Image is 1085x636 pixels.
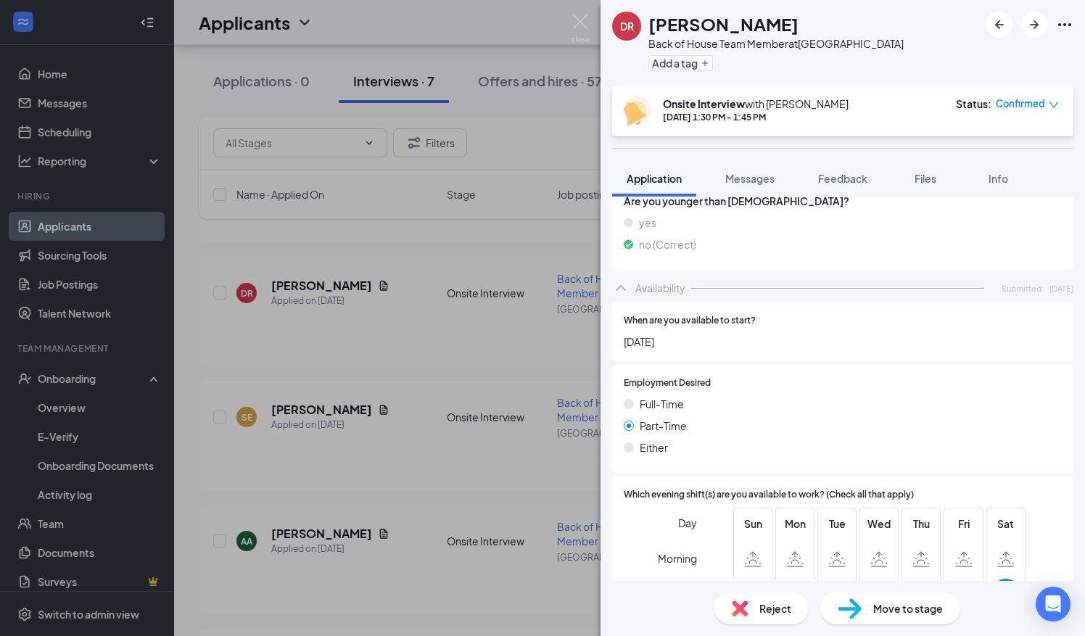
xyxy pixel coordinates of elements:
[986,12,1012,38] button: ArrowLeftNew
[639,215,656,231] span: yes
[1026,16,1043,33] svg: ArrowRight
[663,111,849,123] div: [DATE] 1:30 PM - 1:45 PM
[759,600,791,616] span: Reject
[612,279,630,297] svg: ChevronUp
[1049,100,1059,110] span: down
[818,172,867,185] span: Feedback
[624,193,1062,209] span: Are you younger than [DEMOGRAPHIC_DATA]?
[620,19,634,33] div: DR
[663,97,745,110] b: Onsite Interview
[993,516,1019,532] span: Sat
[658,545,697,571] span: Morning
[640,418,687,434] span: Part-Time
[624,334,1062,350] span: [DATE]
[873,600,943,616] span: Move to stage
[1021,12,1047,38] button: ArrowRight
[701,59,709,67] svg: Plus
[640,396,684,412] span: Full-Time
[640,439,668,455] span: Either
[989,172,1008,185] span: Info
[725,172,775,185] span: Messages
[824,516,850,532] span: Tue
[624,488,914,502] span: Which evening shift(s) are you available to work? (Check all that apply)
[740,516,766,532] span: Sun
[951,516,977,532] span: Fri
[991,16,1008,33] svg: ArrowLeftNew
[866,516,892,532] span: Wed
[635,281,685,295] div: Availability
[1036,587,1070,621] div: Open Intercom Messenger
[624,314,756,328] span: When are you available to start?
[956,96,991,111] div: Status :
[648,12,799,36] h1: [PERSON_NAME]
[908,516,934,532] span: Thu
[1056,16,1073,33] svg: Ellipses
[663,96,849,111] div: with [PERSON_NAME]
[996,96,1045,111] span: Confirmed
[1002,282,1044,294] span: Submitted:
[678,515,697,531] span: Day
[639,236,696,252] span: no (Correct)
[648,36,904,51] div: Back of House Team Member at [GEOGRAPHIC_DATA]
[782,516,808,532] span: Mon
[648,578,697,604] span: Afternoon
[624,376,711,390] span: Employment Desired
[1049,282,1073,294] span: [DATE]
[627,172,682,185] span: Application
[648,55,713,70] button: PlusAdd a tag
[915,172,936,185] span: Files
